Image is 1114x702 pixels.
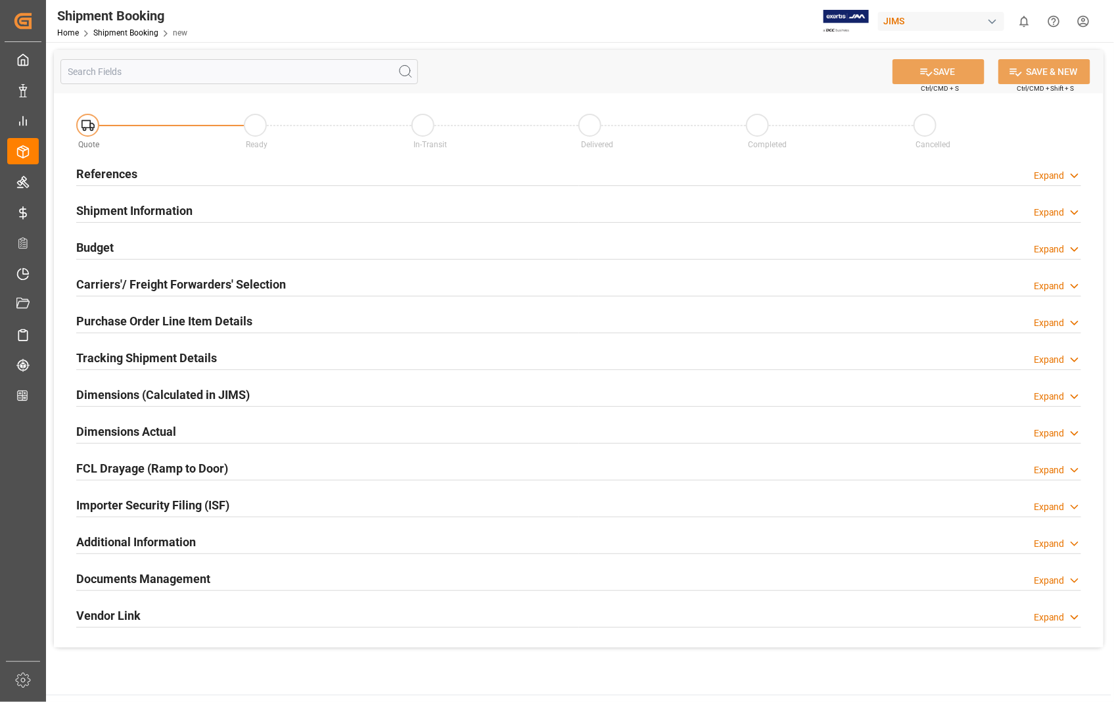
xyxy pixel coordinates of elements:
div: Expand [1034,537,1065,551]
div: Expand [1034,500,1065,514]
button: SAVE & NEW [998,59,1090,84]
div: Expand [1034,390,1065,404]
div: Expand [1034,243,1065,256]
div: JIMS [878,12,1004,31]
h2: Purchase Order Line Item Details [76,312,252,330]
span: Ready [246,140,267,149]
h2: FCL Drayage (Ramp to Door) [76,459,228,477]
div: Expand [1034,206,1065,220]
h2: Shipment Information [76,202,193,220]
span: Delivered [581,140,613,149]
div: Expand [1034,427,1065,440]
div: Expand [1034,169,1065,183]
div: Expand [1034,316,1065,330]
h2: Importer Security Filing (ISF) [76,496,229,514]
div: Shipment Booking [57,6,187,26]
button: SAVE [893,59,985,84]
h2: Vendor Link [76,607,141,624]
div: Expand [1034,611,1065,624]
div: Expand [1034,574,1065,588]
h2: Documents Management [76,570,210,588]
span: Ctrl/CMD + S [921,83,959,93]
div: Expand [1034,463,1065,477]
span: In-Transit [413,140,447,149]
span: Quote [79,140,100,149]
h2: Dimensions Actual [76,423,176,440]
span: Cancelled [916,140,951,149]
h2: References [76,165,137,183]
input: Search Fields [60,59,418,84]
h2: Dimensions (Calculated in JIMS) [76,386,250,404]
button: Help Center [1039,7,1069,36]
span: Ctrl/CMD + Shift + S [1017,83,1075,93]
button: show 0 new notifications [1010,7,1039,36]
a: Home [57,28,79,37]
span: Completed [749,140,787,149]
h2: Additional Information [76,533,196,551]
div: Expand [1034,353,1065,367]
h2: Budget [76,239,114,256]
a: Shipment Booking [93,28,158,37]
button: JIMS [878,9,1010,34]
img: Exertis%20JAM%20-%20Email%20Logo.jpg_1722504956.jpg [824,10,869,33]
div: Expand [1034,279,1065,293]
h2: Tracking Shipment Details [76,349,217,367]
h2: Carriers'/ Freight Forwarders' Selection [76,275,286,293]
